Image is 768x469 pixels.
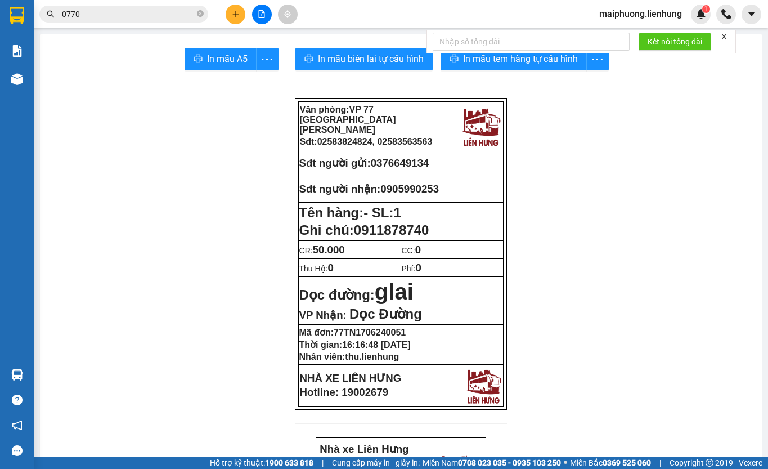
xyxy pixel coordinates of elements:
[460,105,502,148] img: logo
[300,137,433,146] strong: Sđt:
[345,352,399,361] span: thu.lienhung
[415,244,421,256] span: 0
[258,10,266,18] span: file-add
[304,54,313,65] span: printer
[720,33,728,41] span: close
[332,457,420,469] span: Cung cấp máy in - giấy in:
[257,52,278,66] span: more
[299,309,347,321] span: VP Nhận:
[207,52,248,66] span: In mẫu A5
[648,35,702,48] span: Kết nối tổng đài
[313,244,345,256] span: 50.000
[299,157,371,169] strong: Sđt người gửi:
[320,443,408,455] strong: Nhà xe Liên Hưng
[587,52,608,66] span: more
[402,246,421,255] span: CC:
[371,157,429,169] span: 0376649134
[278,5,298,24] button: aim
[12,395,23,405] span: question-circle
[226,5,245,24] button: plus
[232,10,240,18] span: plus
[11,73,23,85] img: warehouse-icon
[256,48,279,70] button: more
[441,48,587,70] button: printerIn mẫu tem hàng tự cấu hình
[300,105,396,135] strong: Văn phòng:
[742,5,761,24] button: caret-down
[197,10,204,17] span: close-circle
[197,9,204,20] span: close-circle
[284,10,291,18] span: aim
[12,445,23,456] span: message
[354,222,429,238] span: 0911878740
[185,48,257,70] button: printerIn mẫu A5
[299,222,429,238] span: Ghi chú:
[702,5,710,13] sup: 1
[450,54,459,65] span: printer
[464,366,503,405] img: logo
[375,279,414,304] span: glai
[317,137,433,146] span: 02583824824, 02583563563
[328,262,334,274] span: 0
[299,352,399,361] strong: Nhân viên:
[322,457,324,469] span: |
[349,306,422,321] span: Dọc Đường
[603,458,651,467] strong: 0369 525 060
[696,9,706,19] img: icon-new-feature
[394,205,401,220] span: 1
[299,246,345,255] span: CR:
[639,33,711,51] button: Kết nối tổng đài
[334,328,406,337] span: 77TN1706240051
[586,48,609,70] button: more
[402,264,421,273] span: Phí:
[252,5,272,24] button: file-add
[415,262,421,274] span: 0
[590,7,691,21] span: maiphuong.lienhung
[12,420,23,431] span: notification
[47,10,55,18] span: search
[380,183,439,195] span: 0905990253
[299,183,381,195] strong: Sđt người nhận:
[458,458,561,467] strong: 0708 023 035 - 0935 103 250
[299,264,334,273] span: Thu Hộ:
[194,54,203,65] span: printer
[299,205,401,220] strong: Tên hàng:
[747,9,757,19] span: caret-down
[423,457,561,469] span: Miền Nam
[300,372,402,384] strong: NHÀ XE LIÊN HƯNG
[299,328,406,337] strong: Mã đơn:
[210,457,313,469] span: Hỗ trợ kỹ thuật:
[363,205,401,220] span: - SL:
[11,369,23,381] img: warehouse-icon
[704,5,708,13] span: 1
[299,287,414,302] strong: Dọc đường:
[62,8,195,20] input: Tìm tên, số ĐT hoặc mã đơn
[10,7,24,24] img: logo-vxr
[659,457,661,469] span: |
[706,459,713,467] span: copyright
[721,9,731,19] img: phone-icon
[295,48,433,70] button: printerIn mẫu biên lai tự cấu hình
[300,386,389,398] strong: Hotline: 19002679
[564,461,567,465] span: ⚪️
[11,45,23,57] img: solution-icon
[300,105,396,135] span: VP 77 [GEOGRAPHIC_DATA][PERSON_NAME]
[570,457,651,469] span: Miền Bắc
[342,340,411,350] span: 16:16:48 [DATE]
[265,458,313,467] strong: 1900 633 818
[299,340,411,350] strong: Thời gian:
[463,52,578,66] span: In mẫu tem hàng tự cấu hình
[433,33,630,51] input: Nhập số tổng đài
[318,52,424,66] span: In mẫu biên lai tự cấu hình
